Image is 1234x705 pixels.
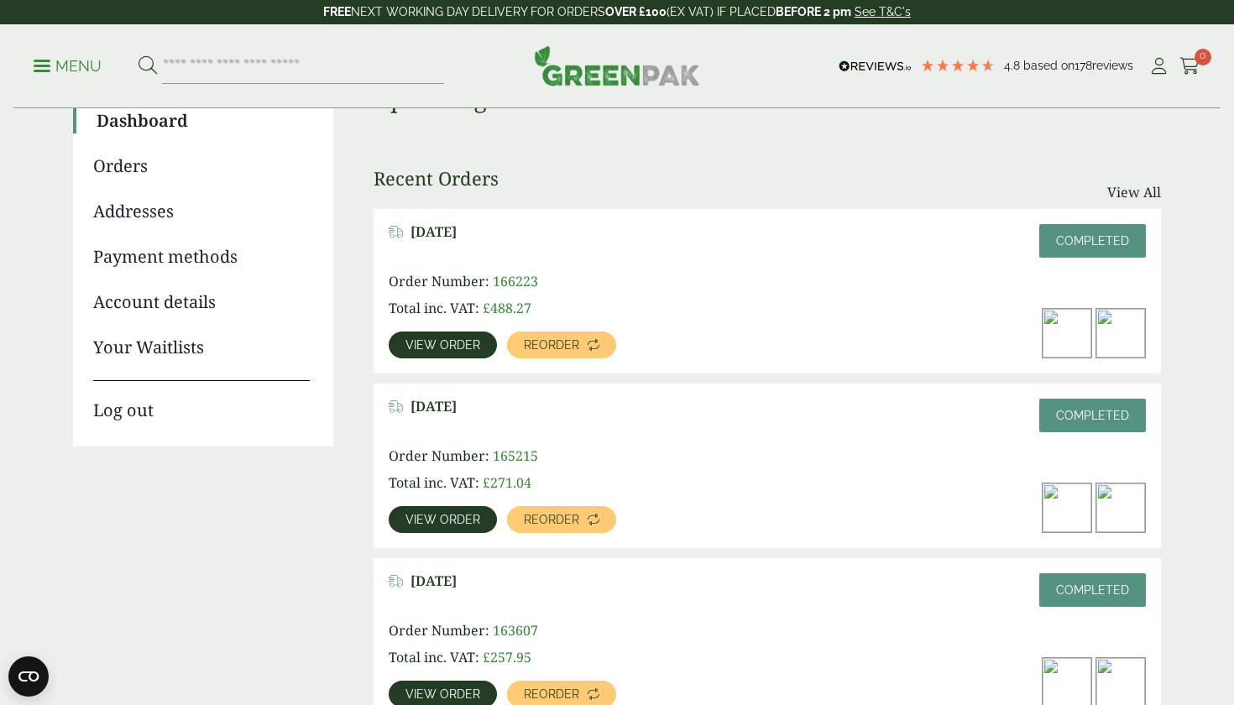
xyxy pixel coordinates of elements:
span: Order Number: [389,272,489,290]
a: Menu [34,56,102,73]
span: 166223 [493,272,538,290]
a: 0 [1179,54,1200,79]
span: Total inc. VAT: [389,299,479,317]
span: Completed [1056,583,1129,597]
img: REVIEWS.io [839,60,912,72]
span: View order [405,339,480,351]
span: reviews [1092,59,1133,72]
img: Kraft-Bowl-750ml-with-Goats-Cheese-Salad-Open-300x200.jpg [1043,309,1091,358]
button: Open CMP widget [8,656,49,697]
span: 165215 [493,446,538,465]
img: 10100.06-High-300x300.jpg [1096,309,1145,358]
strong: OVER £100 [605,5,667,18]
a: Addresses [93,199,310,224]
span: [DATE] [410,573,457,589]
span: View order [405,688,480,700]
bdi: 488.27 [483,299,531,317]
a: Account details [93,290,310,315]
strong: BEFORE 2 pm [776,5,851,18]
a: View All [1107,182,1161,202]
bdi: 257.95 [483,648,531,666]
span: View order [405,514,480,525]
span: [DATE] [410,399,457,415]
span: 0 [1195,49,1211,65]
a: View order [389,332,497,358]
span: Total inc. VAT: [389,473,479,492]
a: View order [389,506,497,533]
a: Your Waitlists [93,335,310,360]
a: Orders [93,154,310,179]
span: Order Number: [389,621,489,640]
span: [DATE] [410,224,457,240]
img: Kraft-Bowl-750ml-with-Goats-Cheese-Salad-Open-300x200.jpg [1096,483,1145,532]
a: Reorder [507,332,616,358]
h3: Recent Orders [374,167,499,189]
span: Reorder [524,339,579,351]
span: 163607 [493,621,538,640]
span: £ [483,648,490,666]
span: Reorder [524,514,579,525]
a: Log out [93,380,310,423]
strong: FREE [323,5,351,18]
div: 4.78 Stars [920,58,996,73]
span: Completed [1056,409,1129,422]
span: Order Number: [389,446,489,465]
a: Dashboard [97,108,310,133]
bdi: 271.04 [483,473,531,492]
span: Based on [1023,59,1075,72]
h3: Upcoming Orders [374,85,1161,113]
i: My Account [1148,58,1169,75]
span: Completed [1056,234,1129,248]
span: £ [483,299,490,317]
span: £ [483,473,490,492]
img: GreenPak Supplies [534,45,700,86]
span: 178 [1075,59,1092,72]
i: Cart [1179,58,1200,75]
img: 10100.06-High-300x300.jpg [1043,483,1091,532]
span: 4.8 [1004,59,1023,72]
a: Reorder [507,506,616,533]
a: See T&C's [855,5,911,18]
p: Menu [34,56,102,76]
span: Reorder [524,688,579,700]
a: Payment methods [93,244,310,269]
span: Total inc. VAT: [389,648,479,666]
